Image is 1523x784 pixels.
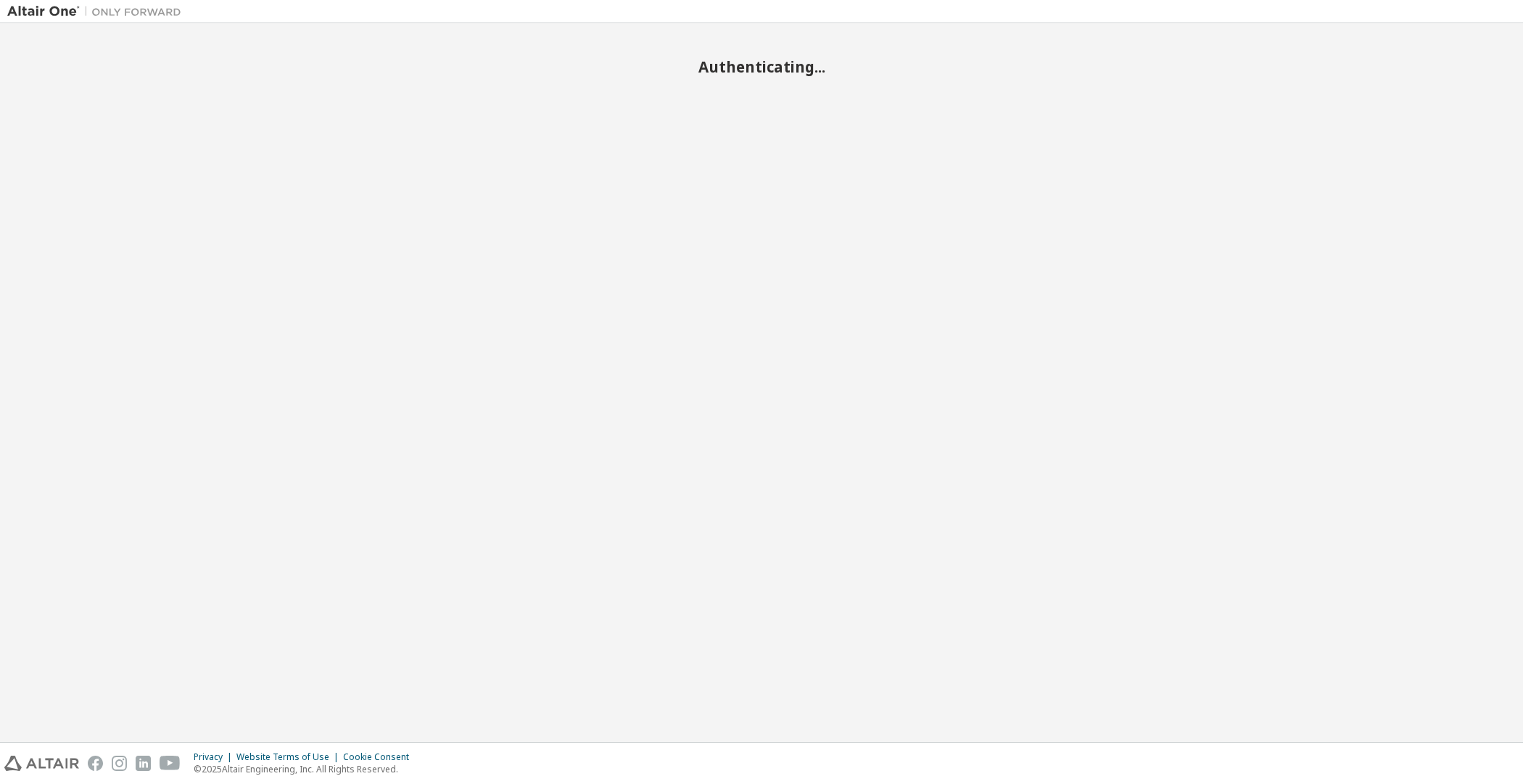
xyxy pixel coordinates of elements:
img: Altair One [7,4,189,19]
div: Cookie Consent [343,751,418,763]
img: youtube.svg [160,756,181,771]
img: altair_logo.svg [4,756,79,771]
img: facebook.svg [88,756,103,771]
div: Privacy [194,751,236,763]
div: Website Terms of Use [236,751,343,763]
img: linkedin.svg [136,756,151,771]
img: instagram.svg [112,756,127,771]
h2: Authenticating... [7,57,1516,76]
p: © 2025 Altair Engineering, Inc. All Rights Reserved. [194,763,418,775]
